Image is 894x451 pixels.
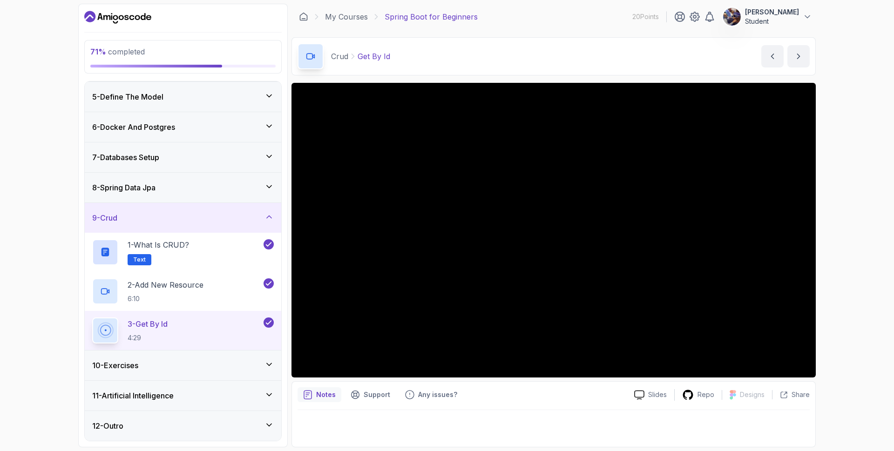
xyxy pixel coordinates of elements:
p: 4:29 [128,333,168,343]
p: Spring Boot for Beginners [385,11,478,22]
span: Text [133,256,146,263]
img: user profile image [723,8,741,26]
button: 9-Crud [85,203,281,233]
a: Repo [675,389,722,401]
p: Notes [316,390,336,399]
p: 6:10 [128,294,203,303]
p: Any issues? [418,390,457,399]
p: 1 - What is CRUD? [128,239,189,250]
button: 5-Define The Model [85,82,281,112]
a: Dashboard [84,10,151,25]
button: 11-Artificial Intelligence [85,381,281,411]
button: 8-Spring Data Jpa [85,173,281,202]
h3: 11 - Artificial Intelligence [92,390,174,401]
button: Share [772,390,810,399]
button: next content [787,45,810,67]
h3: 10 - Exercises [92,360,138,371]
button: user profile image[PERSON_NAME]Student [723,7,812,26]
iframe: 2 - Get By Id [291,83,816,377]
button: 7-Databases Setup [85,142,281,172]
p: Share [792,390,810,399]
p: 2 - Add New Resource [128,279,203,290]
button: 6-Docker And Postgres [85,112,281,142]
button: notes button [298,387,341,402]
p: 20 Points [632,12,659,21]
a: Dashboard [299,12,308,21]
button: 1-What is CRUD?Text [92,239,274,265]
button: 10-Exercises [85,350,281,380]
p: Get By Id [358,51,390,62]
h3: 5 - Define The Model [92,91,163,102]
p: Crud [331,51,348,62]
p: Repo [698,390,714,399]
button: 2-Add New Resource6:10 [92,278,274,304]
h3: 6 - Docker And Postgres [92,121,175,133]
p: Support [364,390,390,399]
p: [PERSON_NAME] [745,7,799,17]
button: 12-Outro [85,411,281,441]
p: Student [745,17,799,26]
button: Feedback button [400,387,463,402]
button: previous content [761,45,784,67]
a: My Courses [325,11,368,22]
button: 3-Get By Id4:29 [92,317,274,343]
span: completed [90,47,145,56]
a: Slides [627,390,674,400]
h3: 7 - Databases Setup [92,152,159,163]
p: Designs [740,390,765,399]
span: 71 % [90,47,106,56]
h3: 12 - Outro [92,420,123,431]
h3: 8 - Spring Data Jpa [92,182,156,193]
button: Support button [345,387,396,402]
p: Slides [648,390,667,399]
h3: 9 - Crud [92,212,117,223]
p: 3 - Get By Id [128,318,168,330]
